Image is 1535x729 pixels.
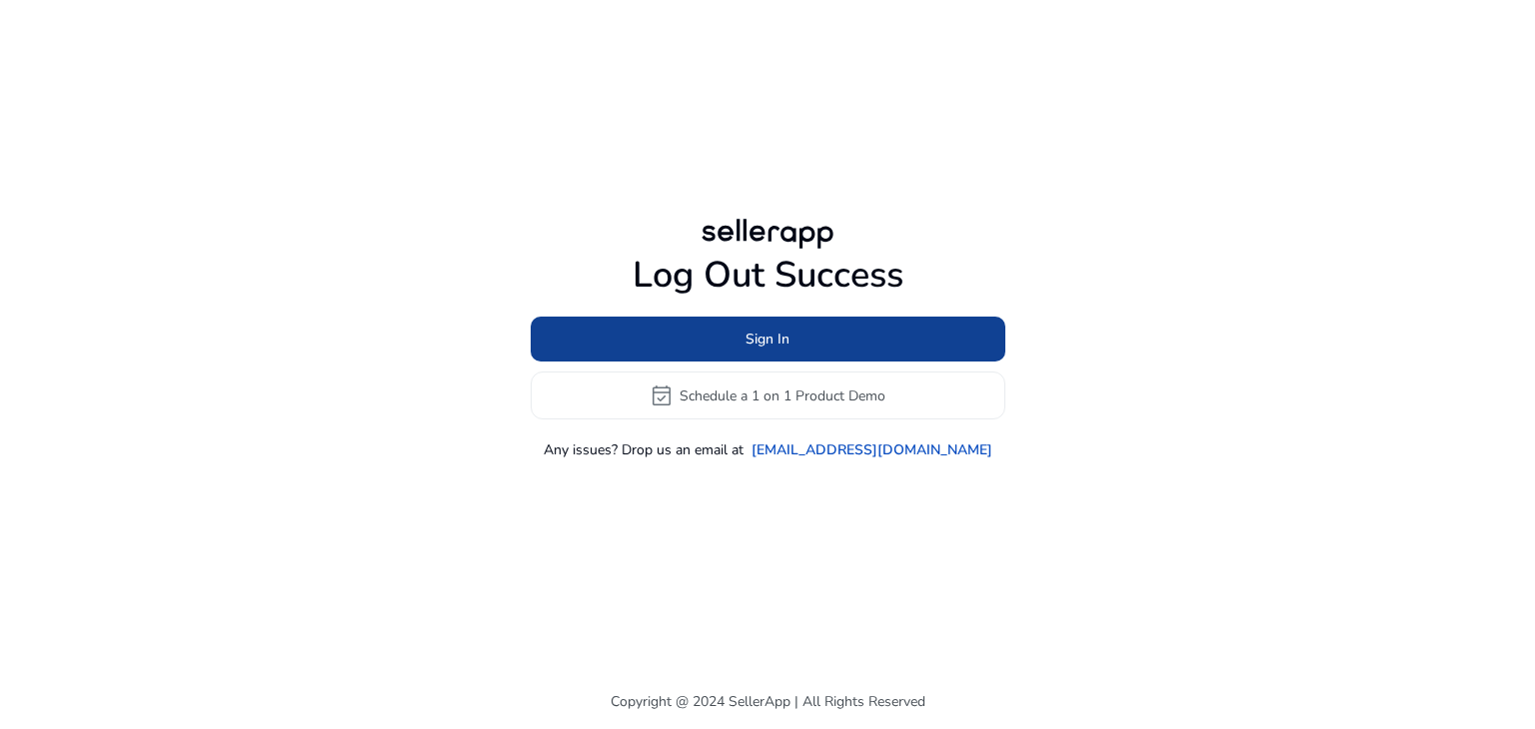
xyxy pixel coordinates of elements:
[746,329,789,350] span: Sign In
[752,439,992,460] a: [EMAIL_ADDRESS][DOMAIN_NAME]
[544,439,744,460] p: Any issues? Drop us an email at
[650,383,674,407] span: event_available
[531,254,1005,297] h1: Log Out Success
[531,371,1005,419] button: event_availableSchedule a 1 on 1 Product Demo
[531,317,1005,362] button: Sign In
